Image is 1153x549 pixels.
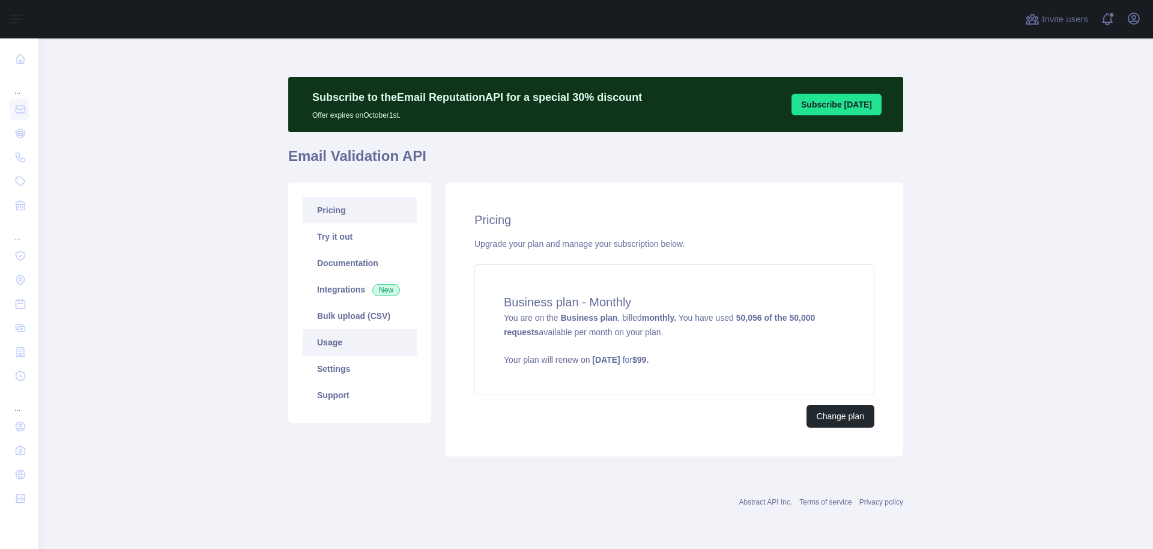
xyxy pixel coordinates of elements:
[288,147,903,175] h1: Email Validation API
[303,223,417,250] a: Try it out
[791,94,882,115] button: Subscribe [DATE]
[312,89,642,106] p: Subscribe to the Email Reputation API for a special 30 % discount
[303,197,417,223] a: Pricing
[474,238,874,250] div: Upgrade your plan and manage your subscription below.
[642,313,676,323] strong: monthly.
[799,498,852,506] a: Terms of service
[1023,10,1091,29] button: Invite users
[10,219,29,243] div: ...
[859,498,903,506] a: Privacy policy
[10,389,29,413] div: ...
[560,313,617,323] strong: Business plan
[739,498,793,506] a: Abstract API Inc.
[504,313,845,366] span: You are on the , billed You have used available per month on your plan.
[504,354,845,366] p: Your plan will renew on for
[303,250,417,276] a: Documentation
[372,284,400,296] span: New
[303,303,417,329] a: Bulk upload (CSV)
[1042,13,1088,26] span: Invite users
[474,211,874,228] h2: Pricing
[592,355,620,365] strong: [DATE]
[303,329,417,356] a: Usage
[10,72,29,96] div: ...
[312,106,642,120] p: Offer expires on October 1st.
[632,355,649,365] strong: $ 99 .
[303,356,417,382] a: Settings
[303,276,417,303] a: Integrations New
[504,294,845,311] h4: Business plan - Monthly
[303,382,417,408] a: Support
[806,405,874,428] button: Change plan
